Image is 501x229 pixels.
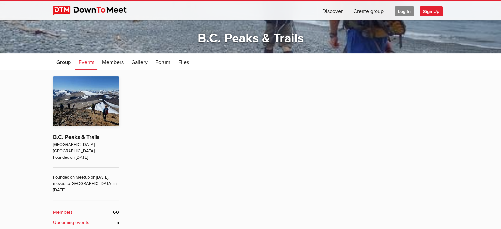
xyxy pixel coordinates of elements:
[53,76,119,126] img: B.C. Peaks & Trails
[75,53,97,70] a: Events
[53,167,119,193] span: Founded on Meetup on [DATE], moved to [GEOGRAPHIC_DATA] in [DATE]
[178,59,189,66] span: Files
[53,209,73,216] b: Members
[155,59,170,66] span: Forum
[53,209,119,216] a: Members 60
[198,31,304,46] a: B.C. Peaks & Trails
[53,53,74,70] a: Group
[79,59,94,66] span: Events
[420,1,448,20] a: Sign Up
[53,219,89,226] b: Upcoming events
[102,59,124,66] span: Members
[99,53,127,70] a: Members
[152,53,174,70] a: Forum
[131,59,148,66] span: Gallery
[53,219,119,226] a: Upcoming events 5
[395,6,414,16] span: Log In
[53,142,119,155] span: [GEOGRAPHIC_DATA], [GEOGRAPHIC_DATA]
[53,155,119,161] span: Founded on [DATE]
[53,6,137,15] img: DownToMeet
[420,6,443,16] span: Sign Up
[317,1,348,20] a: Discover
[56,59,71,66] span: Group
[348,1,389,20] a: Create group
[116,219,119,226] span: 5
[175,53,192,70] a: Files
[113,209,119,216] span: 60
[128,53,151,70] a: Gallery
[389,1,419,20] a: Log In
[53,134,99,141] a: B.C. Peaks & Trails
